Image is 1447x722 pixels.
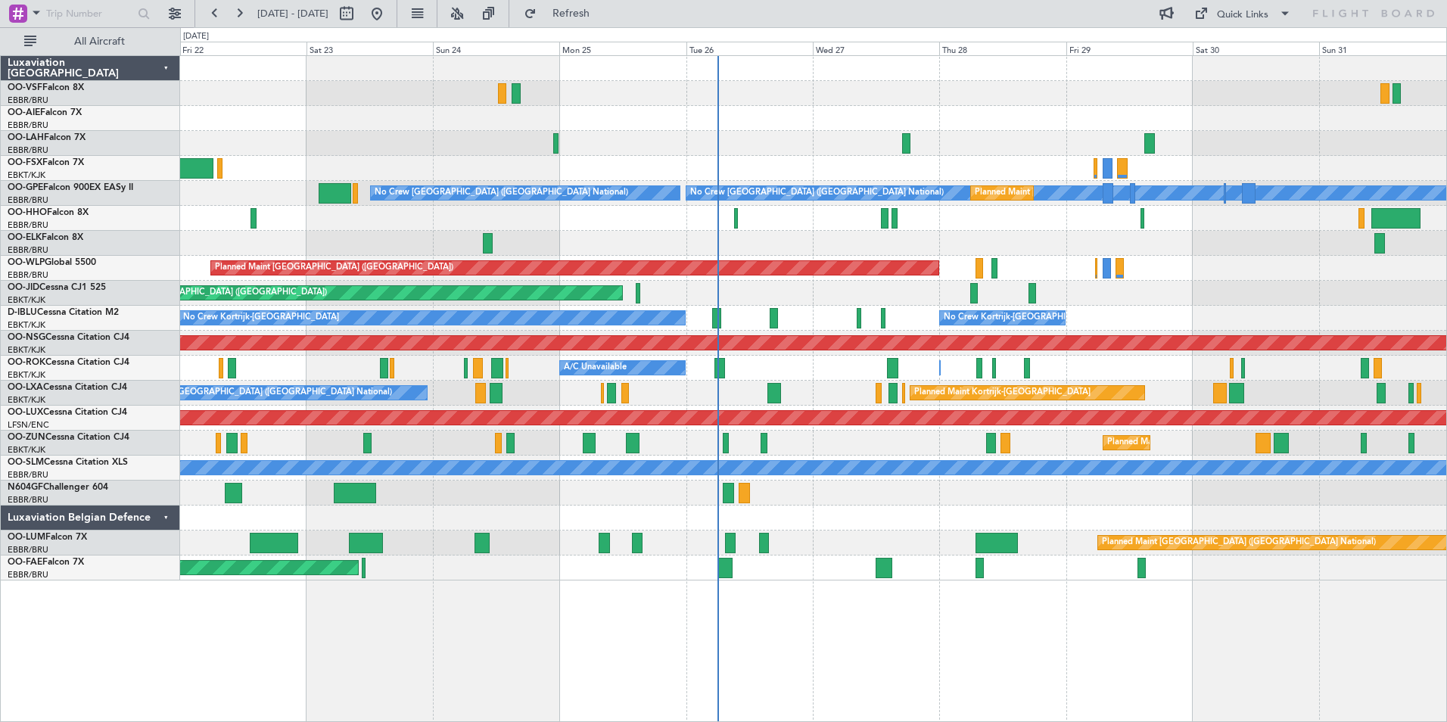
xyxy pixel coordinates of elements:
span: OO-GPE [8,183,43,192]
div: No Crew Kortrijk-[GEOGRAPHIC_DATA] [944,307,1100,329]
a: EBBR/BRU [8,269,48,281]
div: Sun 24 [433,42,559,55]
span: OO-FSX [8,158,42,167]
span: OO-ROK [8,358,45,367]
a: OO-LUXCessna Citation CJ4 [8,408,127,417]
div: Fri 22 [179,42,306,55]
button: Quick Links [1187,2,1299,26]
div: Sat 30 [1193,42,1319,55]
span: OO-WLP [8,258,45,267]
a: OO-WLPGlobal 5500 [8,258,96,267]
span: OO-NSG [8,333,45,342]
a: EBBR/BRU [8,195,48,206]
a: OO-GPEFalcon 900EX EASy II [8,183,133,192]
a: EBBR/BRU [8,569,48,580]
a: EBKT/KJK [8,394,45,406]
span: [DATE] - [DATE] [257,7,328,20]
a: OO-AIEFalcon 7X [8,108,82,117]
a: OO-ROKCessna Citation CJ4 [8,358,129,367]
a: OO-HHOFalcon 8X [8,208,89,217]
span: D-IBLU [8,308,37,317]
div: Sat 23 [307,42,433,55]
div: Sun 31 [1319,42,1445,55]
span: Refresh [540,8,603,19]
div: Planned Maint [GEOGRAPHIC_DATA] ([GEOGRAPHIC_DATA]) [89,282,327,304]
div: Tue 26 [686,42,813,55]
a: D-IBLUCessna Citation M2 [8,308,119,317]
a: EBKT/KJK [8,344,45,356]
span: OO-ELK [8,233,42,242]
a: OO-ELKFalcon 8X [8,233,83,242]
a: OO-SLMCessna Citation XLS [8,458,128,467]
span: OO-JID [8,283,39,292]
a: EBKT/KJK [8,369,45,381]
span: OO-LAH [8,133,44,142]
div: Planned Maint Kortrijk-[GEOGRAPHIC_DATA] [914,381,1091,404]
input: Trip Number [46,2,133,25]
div: Quick Links [1217,8,1268,23]
span: OO-LUX [8,408,43,417]
a: OO-ZUNCessna Citation CJ4 [8,433,129,442]
span: OO-FAE [8,558,42,567]
div: Planned Maint Kortrijk-[GEOGRAPHIC_DATA] [1107,431,1284,454]
div: Planned Maint [GEOGRAPHIC_DATA] ([GEOGRAPHIC_DATA] National) [975,182,1249,204]
a: EBBR/BRU [8,145,48,156]
a: OO-NSGCessna Citation CJ4 [8,333,129,342]
a: EBKT/KJK [8,319,45,331]
div: Planned Maint [GEOGRAPHIC_DATA] ([GEOGRAPHIC_DATA] National) [1102,531,1376,554]
a: N604GFChallenger 604 [8,483,108,492]
a: EBBR/BRU [8,219,48,231]
div: No Crew [GEOGRAPHIC_DATA] ([GEOGRAPHIC_DATA] National) [690,182,944,204]
div: Thu 28 [939,42,1066,55]
span: OO-ZUN [8,433,45,442]
span: All Aircraft [39,36,160,47]
span: N604GF [8,483,43,492]
a: OO-LAHFalcon 7X [8,133,86,142]
div: Fri 29 [1066,42,1193,55]
a: EBBR/BRU [8,95,48,106]
a: EBKT/KJK [8,294,45,306]
div: A/C Unavailable [564,356,627,379]
a: EBBR/BRU [8,244,48,256]
a: OO-VSFFalcon 8X [8,83,84,92]
div: [DATE] [183,30,209,43]
div: Mon 25 [559,42,686,55]
span: OO-HHO [8,208,47,217]
span: OO-VSF [8,83,42,92]
a: OO-FSXFalcon 7X [8,158,84,167]
button: All Aircraft [17,30,164,54]
div: A/C Unavailable [GEOGRAPHIC_DATA] ([GEOGRAPHIC_DATA] National) [110,381,392,404]
div: Planned Maint [GEOGRAPHIC_DATA] ([GEOGRAPHIC_DATA]) [215,257,453,279]
a: OO-LXACessna Citation CJ4 [8,383,127,392]
a: LFSN/ENC [8,419,49,431]
div: Wed 27 [813,42,939,55]
div: No Crew Kortrijk-[GEOGRAPHIC_DATA] [183,307,339,329]
a: EBBR/BRU [8,469,48,481]
span: OO-LUM [8,533,45,542]
a: EBKT/KJK [8,170,45,181]
a: EBKT/KJK [8,444,45,456]
a: EBBR/BRU [8,494,48,506]
span: OO-LXA [8,383,43,392]
a: EBBR/BRU [8,544,48,556]
span: OO-AIE [8,108,40,117]
div: No Crew [GEOGRAPHIC_DATA] ([GEOGRAPHIC_DATA] National) [375,182,628,204]
a: OO-LUMFalcon 7X [8,533,87,542]
a: OO-JIDCessna CJ1 525 [8,283,106,292]
a: OO-FAEFalcon 7X [8,558,84,567]
button: Refresh [517,2,608,26]
span: OO-SLM [8,458,44,467]
a: EBBR/BRU [8,120,48,131]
